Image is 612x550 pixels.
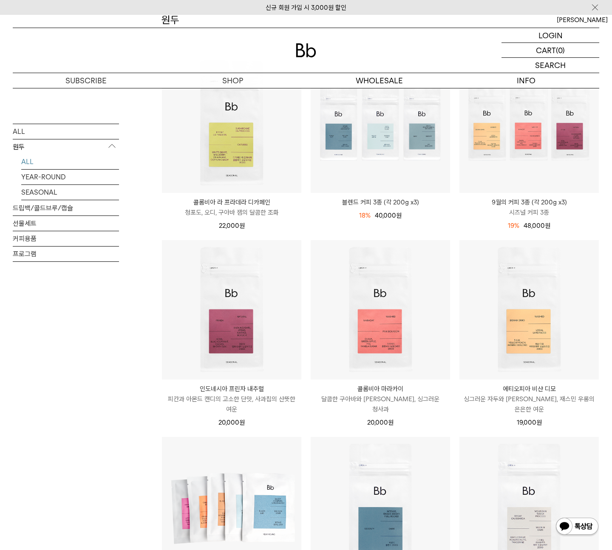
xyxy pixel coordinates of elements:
[453,73,599,88] p: INFO
[13,73,159,88] a: SUBSCRIBE
[21,184,119,199] a: SEASONAL
[219,222,245,230] span: 22,000
[536,419,542,426] span: 원
[311,54,450,193] img: 블렌드 커피 3종 (각 200g x3)
[459,240,599,380] img: 에티오피아 비샨 디모
[162,54,301,193] img: 콜롬비아 라 프라데라 디카페인
[162,197,301,207] p: 콜롬비아 라 프라데라 디카페인
[459,197,599,218] a: 9월의 커피 3종 (각 200g x3) 시즈널 커피 3종
[311,394,450,414] p: 달콤한 구아바와 [PERSON_NAME], 싱그러운 청사과
[501,43,599,58] a: CART (0)
[162,384,301,394] p: 인도네시아 프린자 내추럴
[162,384,301,414] a: 인도네시아 프린자 내추럴 피칸과 아몬드 캔디의 고소한 단맛, 사과칩의 산뜻한 여운
[375,212,402,219] span: 40,000
[306,73,453,88] p: WHOLESALE
[459,384,599,394] p: 에티오피아 비샨 디모
[311,384,450,394] p: 콜롬비아 마라카이
[162,197,301,218] a: 콜롬비아 라 프라데라 디카페인 청포도, 오디, 구아바 잼의 달콤한 조화
[459,394,599,414] p: 싱그러운 자두와 [PERSON_NAME], 재스민 우롱의 은은한 여운
[545,222,550,230] span: 원
[501,28,599,43] a: LOGIN
[538,28,563,43] p: LOGIN
[162,394,301,414] p: 피칸과 아몬드 캔디의 고소한 단맛, 사과칩의 산뜻한 여운
[218,419,245,426] span: 20,000
[13,231,119,246] a: 커피용품
[556,43,565,57] p: (0)
[517,419,542,426] span: 19,000
[13,139,119,154] p: 원두
[162,207,301,218] p: 청포도, 오디, 구아바 잼의 달콤한 조화
[536,43,556,57] p: CART
[296,43,316,57] img: 로고
[239,222,245,230] span: 원
[266,4,346,11] a: 신규 회원 가입 시 3,000원 할인
[21,169,119,184] a: YEAR-ROUND
[459,197,599,207] p: 9월의 커피 3종 (각 200g x3)
[555,517,599,537] img: 카카오톡 채널 1:1 채팅 버튼
[388,419,394,426] span: 원
[535,58,566,73] p: SEARCH
[21,154,119,169] a: ALL
[311,240,450,380] img: 콜롬비아 마라카이
[311,384,450,414] a: 콜롬비아 마라카이 달콤한 구아바와 [PERSON_NAME], 싱그러운 청사과
[13,215,119,230] a: 선물세트
[459,54,599,193] img: 9월의 커피 3종 (각 200g x3)
[13,124,119,139] a: ALL
[13,246,119,261] a: 프로그램
[367,419,394,426] span: 20,000
[524,222,550,230] span: 48,000
[459,207,599,218] p: 시즈널 커피 3종
[159,73,306,88] a: SHOP
[311,197,450,207] a: 블렌드 커피 3종 (각 200g x3)
[162,240,301,380] img: 인도네시아 프린자 내추럴
[239,419,245,426] span: 원
[396,212,402,219] span: 원
[459,384,599,414] a: 에티오피아 비샨 디모 싱그러운 자두와 [PERSON_NAME], 재스민 우롱의 은은한 여운
[359,210,371,221] div: 18%
[508,221,519,231] div: 19%
[13,200,119,215] a: 드립백/콜드브루/캡슐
